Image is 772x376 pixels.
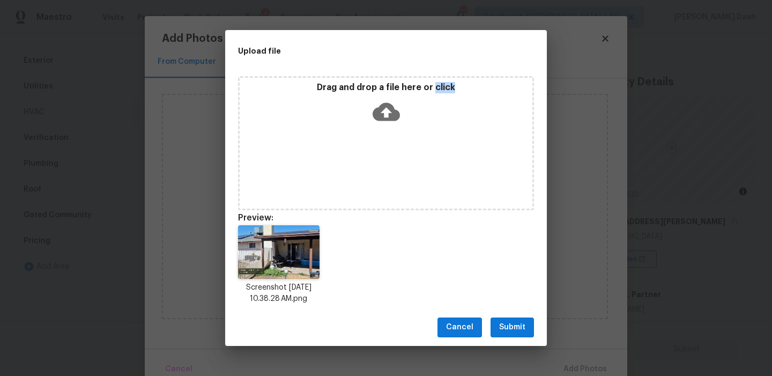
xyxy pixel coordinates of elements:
[238,282,320,305] p: Screenshot [DATE] 10.38.28 AM.png
[240,82,532,93] p: Drag and drop a file here or click
[238,225,320,279] img: H+uoLzggHB6xAAAAAElFTkSuQmCC
[499,321,525,334] span: Submit
[437,318,482,337] button: Cancel
[238,45,486,57] h2: Upload file
[491,318,534,337] button: Submit
[446,321,473,334] span: Cancel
